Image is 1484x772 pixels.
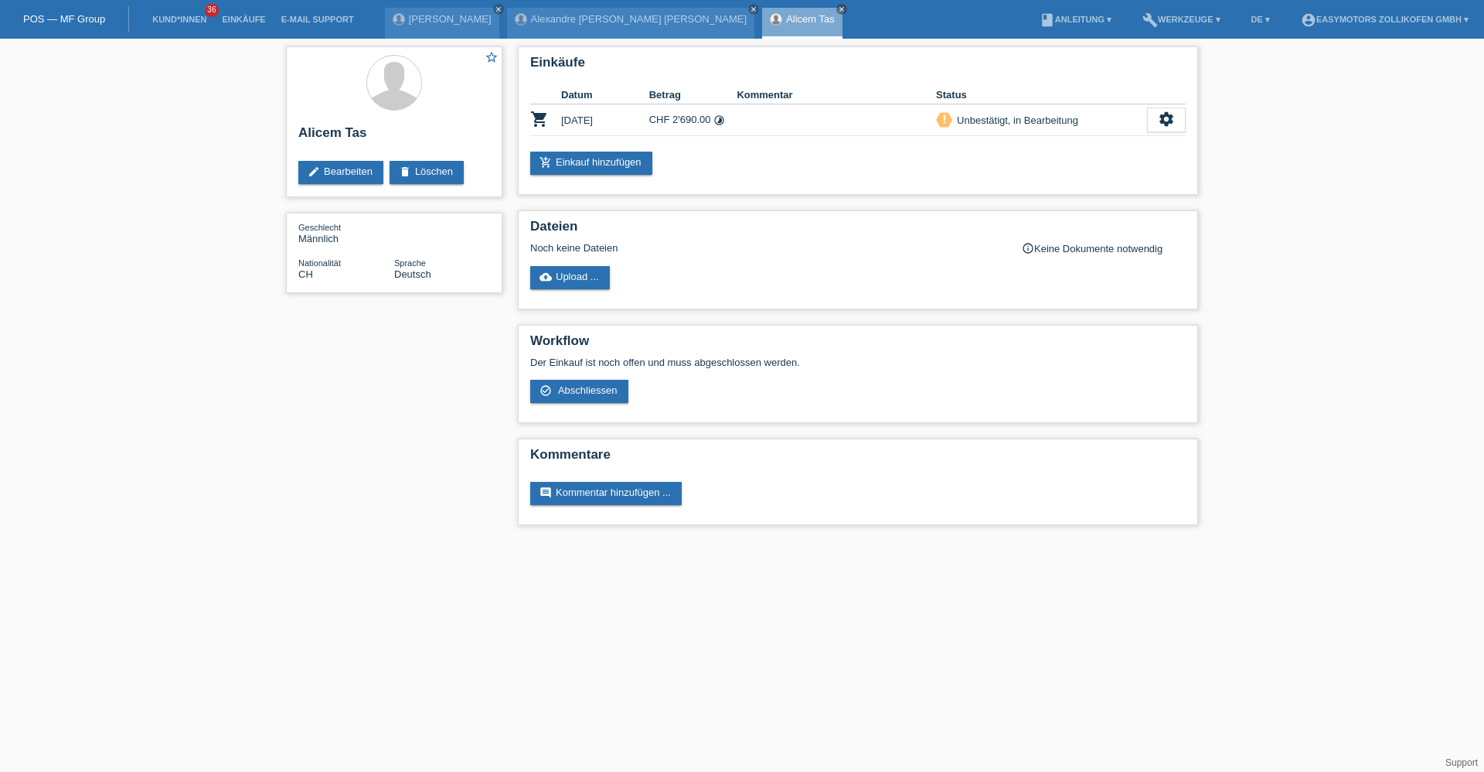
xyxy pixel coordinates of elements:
a: Alexandre [PERSON_NAME] [PERSON_NAME] [531,13,747,25]
i: star_border [485,50,499,64]
a: add_shopping_cartEinkauf hinzufügen [530,152,652,175]
i: cloud_upload [539,271,552,283]
i: info_outline [1022,242,1034,254]
a: Support [1445,757,1478,768]
a: bookAnleitung ▾ [1032,15,1119,24]
p: Der Einkauf ist noch offen und muss abgeschlossen werden. [530,357,1186,368]
span: Geschlecht [298,223,341,232]
i: build [1142,12,1158,28]
a: [PERSON_NAME] [409,13,492,25]
span: 36 [205,4,219,17]
i: account_circle [1301,12,1316,28]
a: Einkäufe [214,15,273,24]
th: Kommentar [737,86,936,104]
h2: Kommentare [530,447,1186,470]
i: close [495,5,502,13]
i: priority_high [939,114,950,125]
h2: Dateien [530,219,1186,242]
span: Nationalität [298,258,341,268]
a: commentKommentar hinzufügen ... [530,482,682,505]
i: POSP00026474 [530,110,549,128]
div: Unbestätigt, in Bearbeitung [952,112,1078,128]
a: account_circleEasymotors Zollikofen GmbH ▾ [1293,15,1476,24]
a: editBearbeiten [298,161,383,184]
td: [DATE] [561,104,649,136]
i: settings [1158,111,1175,128]
a: DE ▾ [1244,15,1278,24]
span: Deutsch [394,268,431,280]
i: comment [539,487,552,499]
i: close [750,5,757,13]
i: 48 Raten [713,114,725,126]
div: Männlich [298,221,394,244]
span: Abschliessen [558,384,618,396]
a: POS — MF Group [23,13,105,25]
i: add_shopping_cart [539,156,552,169]
span: Schweiz [298,268,313,280]
a: deleteLöschen [390,161,464,184]
a: star_border [485,50,499,67]
h2: Workflow [530,333,1186,357]
a: Kund*innen [145,15,214,24]
a: cloud_uploadUpload ... [530,266,610,289]
span: Sprache [394,258,426,268]
i: edit [308,166,320,178]
i: close [838,5,846,13]
th: Datum [561,86,649,104]
a: E-Mail Support [274,15,362,24]
h2: Alicem Tas [298,125,490,149]
th: Status [936,86,1147,104]
i: check_circle_outline [539,384,552,397]
th: Betrag [649,86,737,104]
a: buildWerkzeuge ▾ [1135,15,1228,24]
i: delete [399,166,411,178]
a: close [748,4,759,15]
div: Keine Dokumente notwendig [1022,242,1186,254]
div: Noch keine Dateien [530,242,1002,254]
a: close [836,4,847,15]
h2: Einkäufe [530,55,1186,78]
i: book [1040,12,1055,28]
a: Alicem Tas [786,13,835,25]
a: check_circle_outline Abschliessen [530,380,628,403]
td: CHF 2'690.00 [649,104,737,136]
a: close [493,4,504,15]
